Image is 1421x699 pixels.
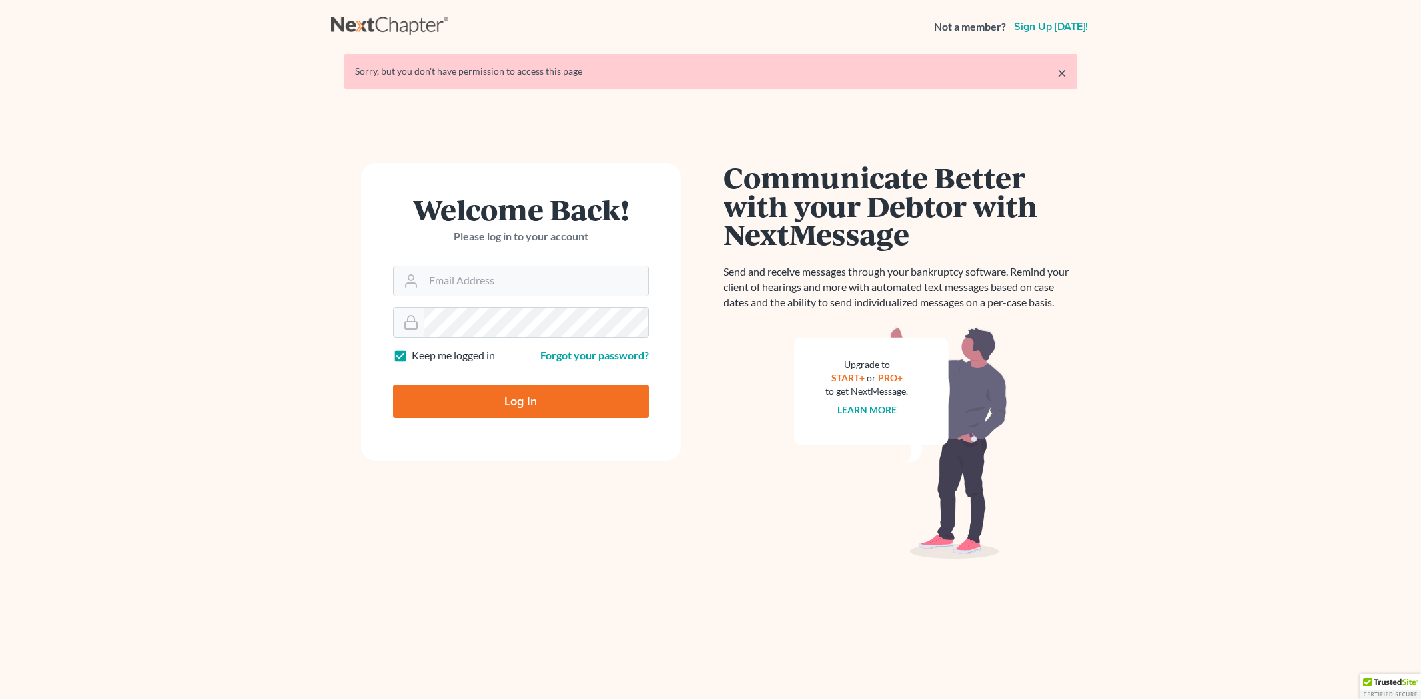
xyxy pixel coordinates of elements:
[393,229,649,244] p: Please log in to your account
[794,326,1007,559] img: nextmessage_bg-59042aed3d76b12b5cd301f8e5b87938c9018125f34e5fa2b7a6b67550977c72.svg
[540,349,649,361] a: Forgot your password?
[393,195,649,224] h1: Welcome Back!
[393,385,649,418] input: Log In
[831,372,865,383] a: START+
[878,372,903,383] a: PRO+
[1057,65,1067,81] a: ×
[826,358,909,371] div: Upgrade to
[724,163,1077,248] h1: Communicate Better with your Debtor with NextMessage
[934,19,1006,35] strong: Not a member?
[355,65,1067,78] div: Sorry, but you don't have permission to access this page
[724,264,1077,310] p: Send and receive messages through your bankruptcy software. Remind your client of hearings and mo...
[424,266,648,296] input: Email Address
[1011,21,1091,32] a: Sign up [DATE]!
[1360,674,1421,699] div: TrustedSite Certified
[837,404,897,415] a: Learn more
[867,372,876,383] span: or
[826,385,909,398] div: to get NextMessage.
[412,348,495,363] label: Keep me logged in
